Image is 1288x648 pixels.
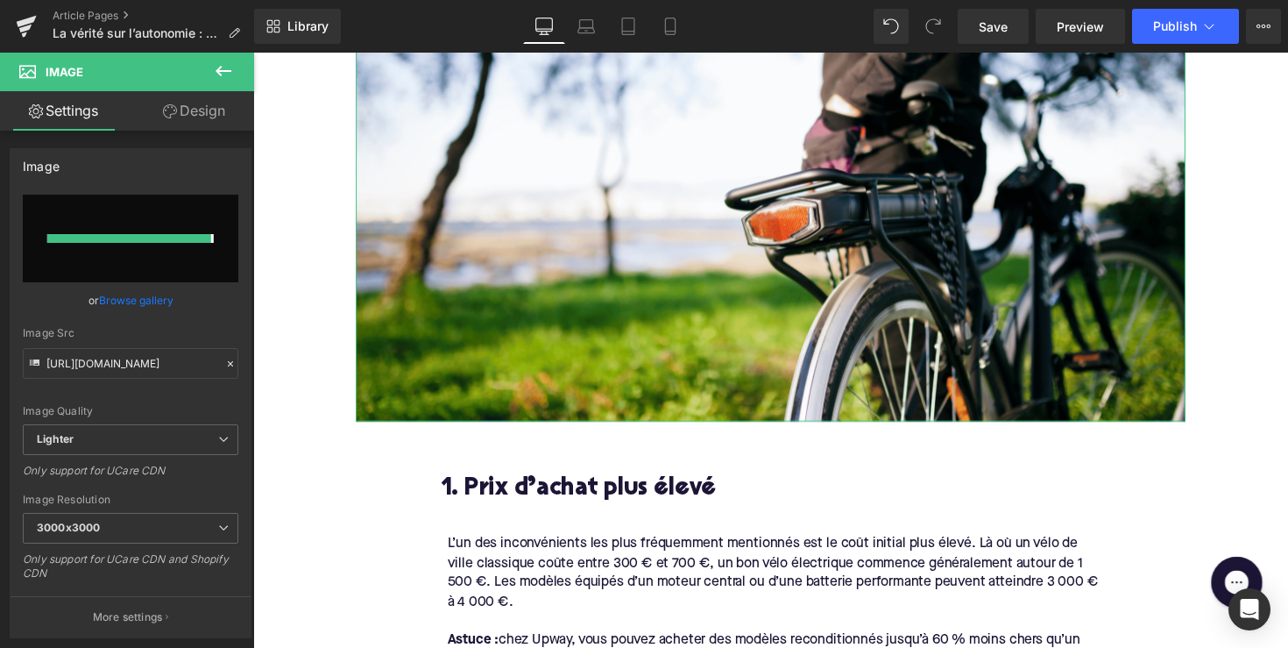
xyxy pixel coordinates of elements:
b: Lighter [37,432,74,445]
div: Only support for UCare CDN [23,464,238,489]
a: Article Pages [53,9,254,23]
span: Library [287,18,329,34]
div: Image [23,149,60,174]
a: Mobile [649,9,691,44]
div: chez Upway, vous pouvez acheter des modèles reconditionnés jusqu’à 60 % moins chers qu’un modèle ... [199,592,867,631]
iframe: Gorgias live chat messenger [973,510,1043,575]
div: Only support for UCare CDN and Shopify CDN [23,552,238,592]
a: Browse gallery [99,285,173,316]
a: New Library [254,9,341,44]
button: Undo [874,9,909,44]
div: Image Src [23,327,238,339]
a: Preview [1036,9,1125,44]
span: La vérité sur l’autonomie : pourquoi votre vélo électrique n’atteint-il pas ce qui est indiqué su... [53,26,221,40]
p: More settings [93,609,163,625]
a: Laptop [565,9,607,44]
div: Open Intercom Messenger [1228,588,1270,630]
span: Publish [1153,19,1197,33]
span: Preview [1057,18,1104,36]
div: or [23,291,238,310]
div: Image Resolution [23,494,238,506]
button: Redo [916,9,951,44]
button: Publish [1132,9,1239,44]
button: More settings [11,596,251,637]
a: Desktop [523,9,565,44]
h2: 1. Prix d’achat plus élevé [193,434,867,461]
b: 3000x3000 [37,521,100,534]
a: Design [131,91,258,131]
button: More [1246,9,1281,44]
div: L’un des inconvénients les plus fréquemment mentionnés est le coût initial plus élevé. Là où un v... [199,494,867,573]
strong: Astuce : [199,595,251,609]
span: Save [979,18,1008,36]
span: Image [46,65,83,79]
div: Image Quality [23,405,238,417]
a: Tablet [607,9,649,44]
input: Link [23,348,238,379]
